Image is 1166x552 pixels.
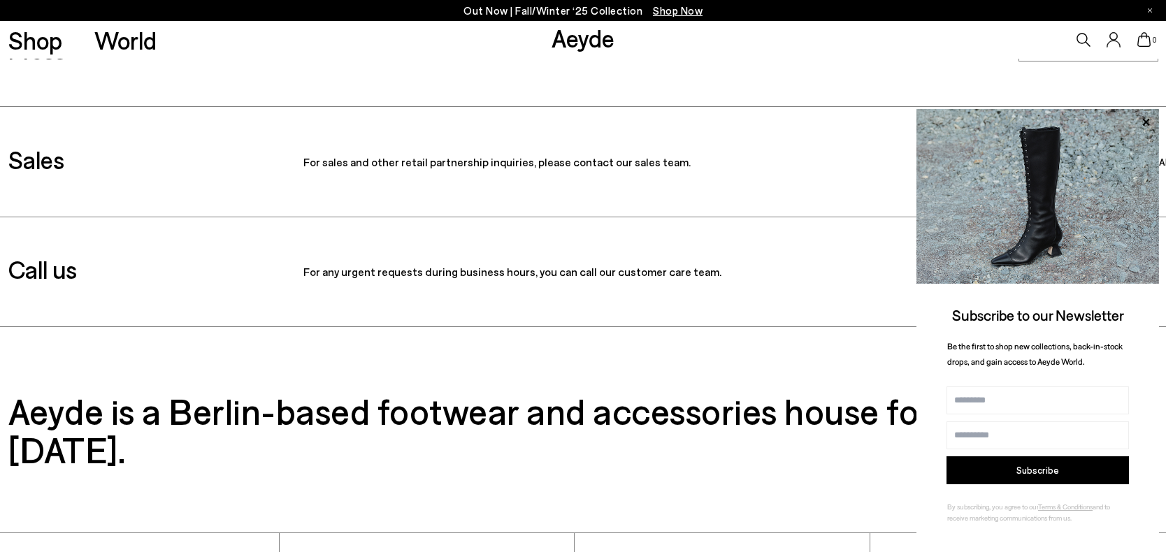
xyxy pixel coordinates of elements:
p: For any urgent requests during business hours, you can call our customer care team. [303,266,862,278]
span: Navigate to /collections/new-in [653,4,703,17]
span: 0 [1151,36,1158,44]
a: Aeyde [552,23,614,52]
span: By subscribing, you agree to our [947,502,1038,511]
a: 0 [1137,32,1151,48]
button: Subscribe [947,456,1129,484]
img: 2a6287a1333c9a56320fd6e7b3c4a9a9.jpg [916,109,1159,284]
p: For sales and other retail partnership inquiries, please contact our sales team. [303,156,862,168]
span: Subscribe to our Newsletter [952,306,1124,324]
a: World [94,28,157,52]
p: Out Now | Fall/Winter ‘25 Collection [463,2,703,20]
h3: Aeyde is a Berlin-based footwear and accessories house founded in [DATE]. [8,391,1158,468]
a: Terms & Conditions [1038,502,1093,511]
span: Be the first to shop new collections, back-in-stock drops, and gain access to Aeyde World. [947,341,1123,367]
a: Shop [8,28,62,52]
